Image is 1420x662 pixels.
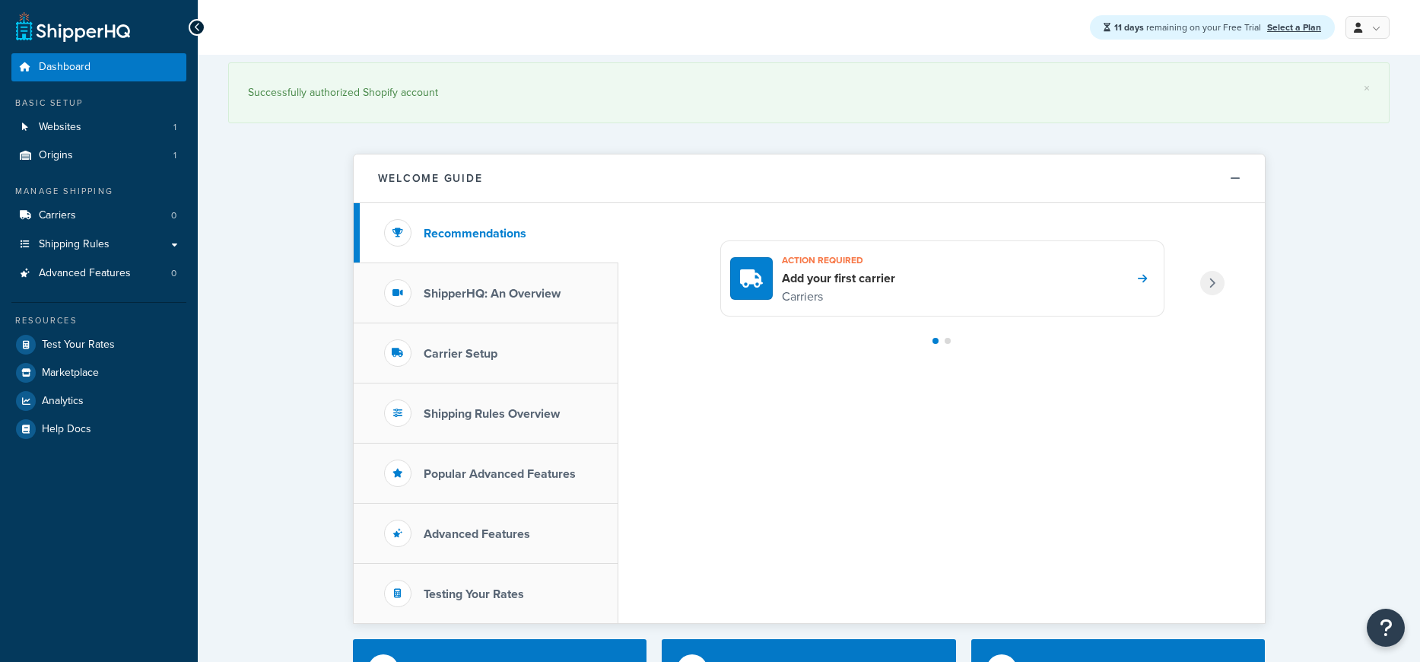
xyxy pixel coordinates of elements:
span: 0 [171,267,176,280]
span: Shipping Rules [39,238,110,251]
h3: Carrier Setup [424,347,497,361]
a: × [1364,82,1370,94]
div: Manage Shipping [11,185,186,198]
a: Marketplace [11,359,186,387]
div: Resources [11,314,186,327]
h3: Advanced Features [424,527,530,541]
strong: 11 days [1114,21,1144,34]
h3: Recommendations [424,227,526,240]
li: Advanced Features [11,259,186,288]
div: Successfully authorized Shopify account [248,82,1370,103]
span: Dashboard [39,61,91,74]
button: Welcome Guide [354,154,1265,203]
a: Origins1 [11,142,186,170]
span: Carriers [39,209,76,222]
a: Analytics [11,387,186,415]
li: Websites [11,113,186,142]
a: Shipping Rules [11,231,186,259]
span: Test Your Rates [42,339,115,352]
li: Carriers [11,202,186,230]
span: 1 [173,149,176,162]
span: Advanced Features [39,267,131,280]
a: Test Your Rates [11,331,186,358]
span: Help Docs [42,423,91,436]
h3: Testing Your Rates [424,587,524,601]
a: Carriers0 [11,202,186,230]
div: Basic Setup [11,97,186,110]
span: Websites [39,121,81,134]
a: Help Docs [11,415,186,443]
span: 1 [173,121,176,134]
span: Origins [39,149,73,162]
a: Select a Plan [1267,21,1321,34]
span: Analytics [42,395,84,408]
a: Websites1 [11,113,186,142]
h3: Popular Advanced Features [424,467,576,481]
h3: ShipperHQ: An Overview [424,287,561,301]
button: Open Resource Center [1367,609,1405,647]
p: Carriers [782,287,895,307]
span: 0 [171,209,176,222]
a: Dashboard [11,53,186,81]
h3: Action required [782,250,895,270]
li: Origins [11,142,186,170]
h3: Shipping Rules Overview [424,407,560,421]
span: Marketplace [42,367,99,380]
a: Advanced Features0 [11,259,186,288]
span: remaining on your Free Trial [1114,21,1263,34]
h2: Welcome Guide [378,173,483,184]
h4: Add your first carrier [782,270,895,287]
